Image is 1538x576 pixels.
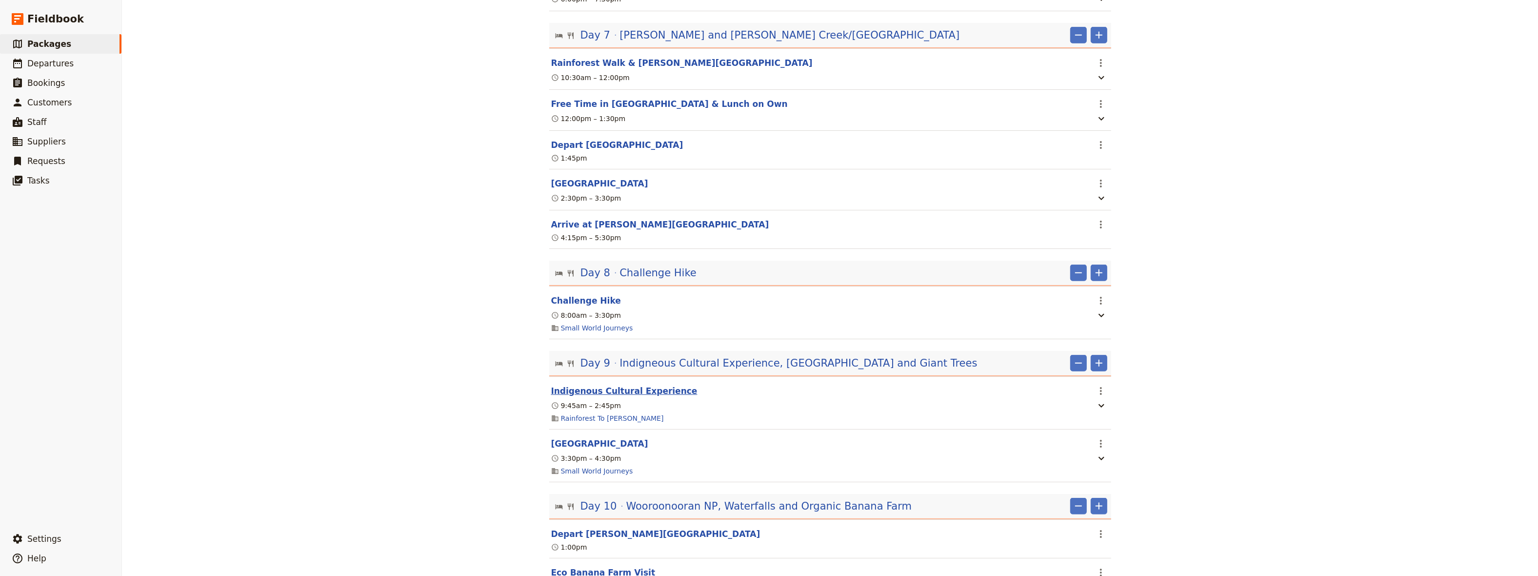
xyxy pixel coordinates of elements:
span: Day 9 [580,356,611,370]
button: Edit day information [555,499,912,514]
button: Actions [1093,137,1109,153]
a: Small World Journeys [561,323,633,333]
button: Actions [1093,55,1109,71]
button: Add [1091,498,1107,514]
button: Edit this itinerary item [551,57,813,69]
button: Edit day information [555,266,697,280]
button: Edit this itinerary item [551,139,683,151]
span: Wooroonooran NP, Waterfalls and Organic Banana Farm [626,499,912,514]
span: Tasks [27,176,50,185]
span: Packages [27,39,71,49]
button: Actions [1093,526,1109,542]
button: Edit this itinerary item [551,528,760,540]
span: Fieldbook [27,12,84,26]
button: Edit day information [555,28,960,42]
span: Customers [27,98,72,107]
span: Help [27,554,46,563]
span: [PERSON_NAME] and [PERSON_NAME] Creek/[GEOGRAPHIC_DATA] [619,28,959,42]
div: 2:30pm – 3:30pm [551,193,621,203]
button: Add [1091,265,1107,281]
button: Edit this itinerary item [551,385,698,397]
button: Edit day information [555,356,978,370]
button: Actions [1093,96,1109,112]
div: 1:45pm [551,153,587,163]
div: 10:30am – 12:00pm [551,73,630,82]
button: Add [1091,355,1107,371]
div: 8:00am – 3:30pm [551,310,621,320]
button: Edit this itinerary item [551,98,788,110]
span: Suppliers [27,137,66,146]
div: 12:00pm – 1:30pm [551,114,626,123]
div: 4:15pm – 5:30pm [551,233,621,243]
button: Remove [1070,498,1087,514]
span: Day 7 [580,28,611,42]
span: Departures [27,59,74,68]
a: Rainforest To [PERSON_NAME] [561,413,664,423]
button: Add [1091,27,1107,43]
span: Settings [27,534,61,544]
button: Actions [1093,216,1109,233]
button: Edit this itinerary item [551,219,769,230]
button: Actions [1093,175,1109,192]
button: Remove [1070,265,1087,281]
div: 1:00pm [551,542,587,552]
button: Actions [1093,383,1109,399]
button: Remove [1070,355,1087,371]
span: Indigneous Cultural Experience, [GEOGRAPHIC_DATA] and Giant Trees [619,356,977,370]
div: 3:30pm – 4:30pm [551,453,621,463]
button: Actions [1093,435,1109,452]
button: Edit this itinerary item [551,295,621,307]
span: Requests [27,156,65,166]
button: Edit this itinerary item [551,438,648,450]
button: Edit this itinerary item [551,178,648,189]
span: Day 10 [580,499,617,514]
span: Challenge Hike [619,266,697,280]
button: Remove [1070,27,1087,43]
button: Actions [1093,292,1109,309]
span: Staff [27,117,47,127]
span: Day 8 [580,266,611,280]
a: Small World Journeys [561,466,633,476]
div: 9:45am – 2:45pm [551,401,621,411]
span: Bookings [27,78,65,88]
